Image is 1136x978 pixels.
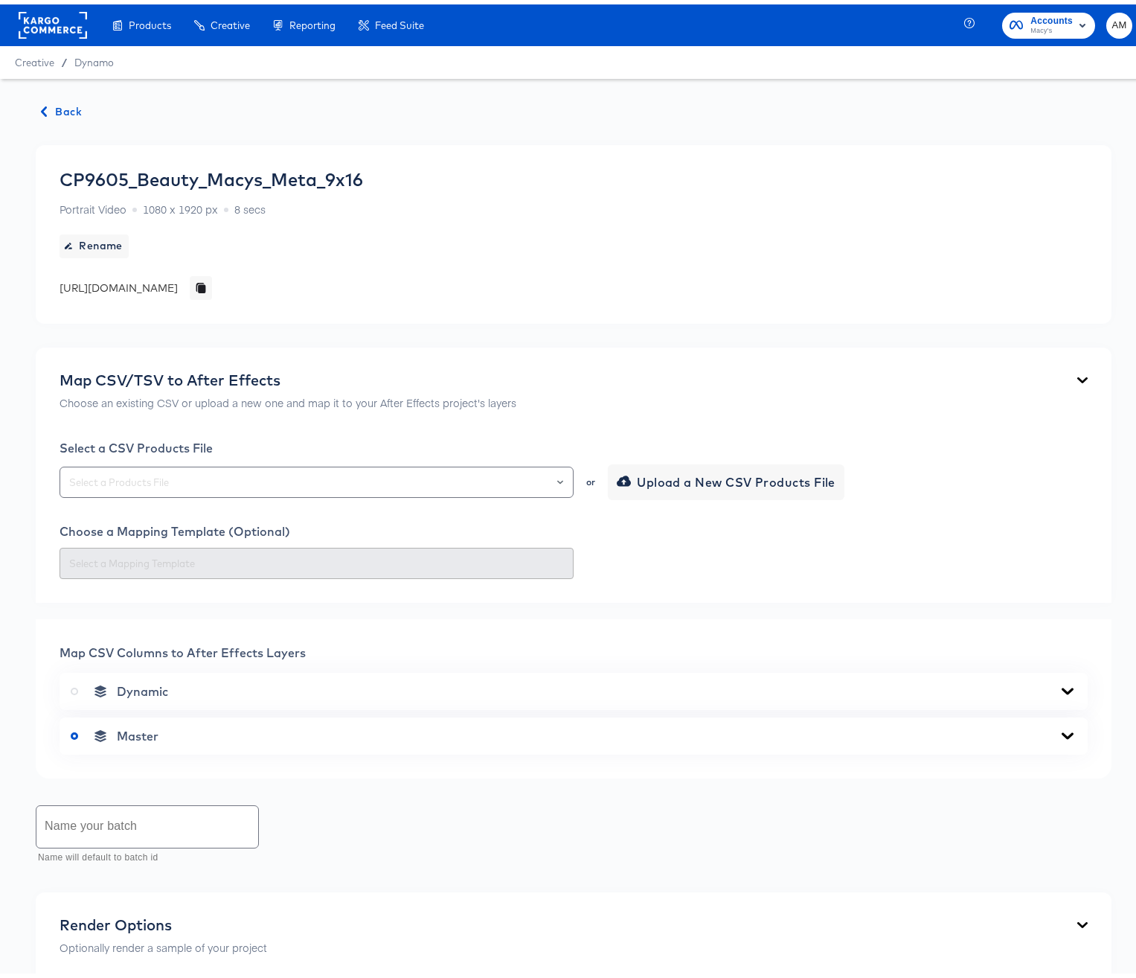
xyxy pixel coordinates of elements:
div: [URL][DOMAIN_NAME] [60,276,178,291]
input: Select a Mapping Template [66,551,567,568]
span: Rename [65,232,123,251]
button: AccountsMacy's [1002,8,1095,34]
span: Upload a New CSV Products File [620,467,835,488]
input: Select a Products File [66,470,567,487]
span: Dynamic [117,680,168,694]
p: Optionally render a sample of your project [60,936,267,950]
button: Rename [60,230,129,254]
button: Upload a New CSV Products File [608,460,844,496]
span: Products [129,15,171,27]
span: Creative [211,15,250,27]
span: Map CSV Columns to After Effects Layers [60,641,306,656]
span: / [54,52,74,64]
div: CP9605_Beauty_Macys_Meta_9x16 [60,164,363,185]
span: Master [117,724,158,739]
p: Name will default to batch id [38,846,248,861]
span: 8 secs [234,197,266,212]
span: Reporting [289,15,336,27]
div: Select a CSV Products File [60,436,1088,451]
a: Dynamo [74,52,114,64]
span: AM [1112,13,1126,30]
p: Choose an existing CSV or upload a new one and map it to your After Effects project's layers [60,391,516,406]
button: Open [557,467,563,488]
span: Macy's [1030,21,1073,33]
span: Portrait Video [60,197,126,212]
div: or [585,473,597,482]
div: Choose a Mapping Template (Optional) [60,520,1088,534]
span: Back [42,98,82,117]
button: Back [36,98,88,117]
div: Render Options [60,912,267,930]
span: Feed Suite [375,15,424,27]
span: Creative [15,52,54,64]
span: 1080 x 1920 px [143,197,218,212]
div: Map CSV/TSV to After Effects [60,367,516,385]
span: Accounts [1030,9,1073,25]
button: AM [1106,8,1132,34]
